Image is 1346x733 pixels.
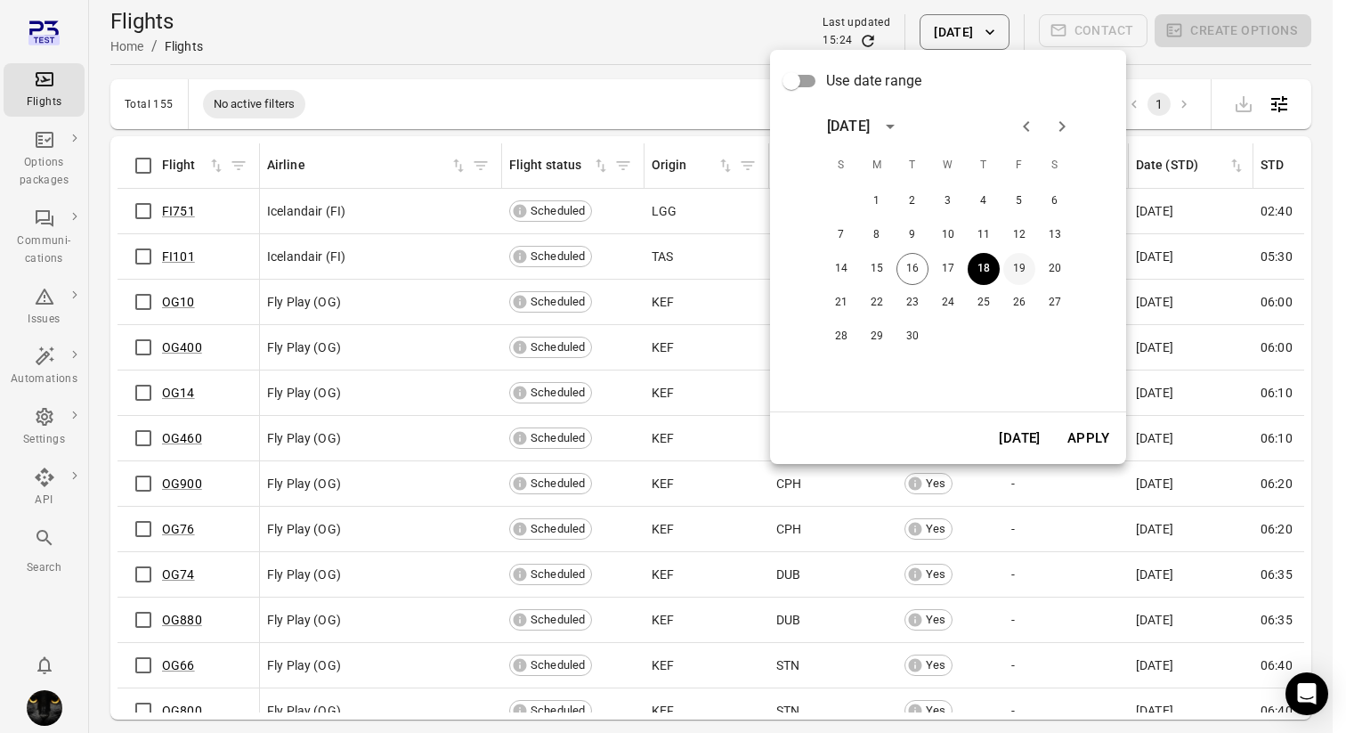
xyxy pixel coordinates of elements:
[827,116,870,137] div: [DATE]
[1003,219,1035,251] button: 12
[825,321,857,353] button: 28
[825,219,857,251] button: 7
[1058,419,1119,457] button: Apply
[826,70,921,92] span: Use date range
[1009,109,1044,144] button: Previous month
[968,148,1000,183] span: Thursday
[968,219,1000,251] button: 11
[1003,185,1035,217] button: 5
[989,419,1050,457] button: [DATE]
[896,219,928,251] button: 9
[896,148,928,183] span: Tuesday
[1044,109,1080,144] button: Next month
[825,287,857,319] button: 21
[1003,253,1035,285] button: 19
[932,185,964,217] button: 3
[968,253,1000,285] button: 18
[896,185,928,217] button: 2
[861,219,893,251] button: 8
[932,253,964,285] button: 17
[1039,253,1071,285] button: 20
[861,287,893,319] button: 22
[1039,219,1071,251] button: 13
[932,287,964,319] button: 24
[1039,287,1071,319] button: 27
[861,253,893,285] button: 15
[896,287,928,319] button: 23
[968,185,1000,217] button: 4
[896,253,928,285] button: 16
[1039,185,1071,217] button: 6
[825,148,857,183] span: Sunday
[932,148,964,183] span: Wednesday
[932,219,964,251] button: 10
[1003,148,1035,183] span: Friday
[1003,287,1035,319] button: 26
[896,321,928,353] button: 30
[861,321,893,353] button: 29
[861,185,893,217] button: 1
[968,287,1000,319] button: 25
[1285,672,1328,715] div: Open Intercom Messenger
[861,148,893,183] span: Monday
[1039,148,1071,183] span: Saturday
[875,111,905,142] button: calendar view is open, switch to year view
[825,253,857,285] button: 14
